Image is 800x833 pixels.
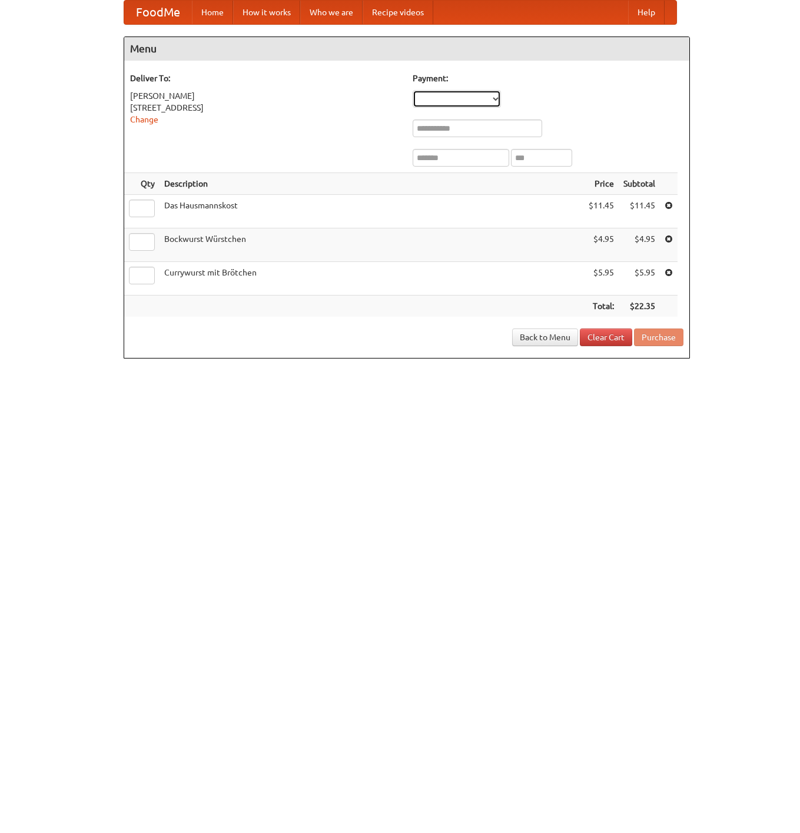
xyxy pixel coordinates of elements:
[192,1,233,24] a: Home
[160,262,584,296] td: Currywurst mit Brötchen
[584,296,619,317] th: Total:
[619,262,660,296] td: $5.95
[619,228,660,262] td: $4.95
[512,328,578,346] a: Back to Menu
[160,228,584,262] td: Bockwurst Würstchen
[619,296,660,317] th: $22.35
[584,173,619,195] th: Price
[300,1,363,24] a: Who we are
[584,262,619,296] td: $5.95
[634,328,683,346] button: Purchase
[124,173,160,195] th: Qty
[233,1,300,24] a: How it works
[619,173,660,195] th: Subtotal
[413,72,683,84] h5: Payment:
[584,195,619,228] td: $11.45
[619,195,660,228] td: $11.45
[628,1,665,24] a: Help
[130,115,158,124] a: Change
[160,173,584,195] th: Description
[124,37,689,61] h4: Menu
[580,328,632,346] a: Clear Cart
[124,1,192,24] a: FoodMe
[130,102,401,114] div: [STREET_ADDRESS]
[363,1,433,24] a: Recipe videos
[584,228,619,262] td: $4.95
[130,90,401,102] div: [PERSON_NAME]
[160,195,584,228] td: Das Hausmannskost
[130,72,401,84] h5: Deliver To:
